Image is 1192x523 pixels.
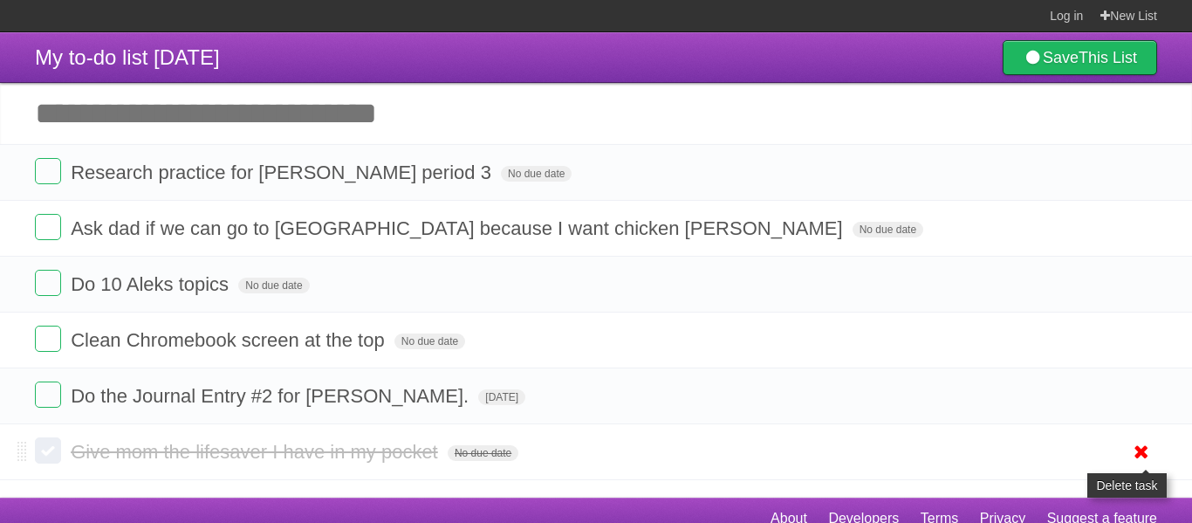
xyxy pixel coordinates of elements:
[501,166,572,182] span: No due date
[71,162,496,183] span: Research practice for [PERSON_NAME] period 3
[448,445,518,461] span: No due date
[35,382,61,408] label: Done
[35,214,61,240] label: Done
[35,437,61,464] label: Done
[35,270,61,296] label: Done
[853,222,923,237] span: No due date
[35,326,61,352] label: Done
[71,385,473,407] span: Do the Journal Entry #2 for [PERSON_NAME].
[478,389,525,405] span: [DATE]
[238,278,309,293] span: No due date
[71,217,846,239] span: Ask dad if we can go to [GEOGRAPHIC_DATA] because I want chicken [PERSON_NAME]
[1003,40,1157,75] a: SaveThis List
[35,45,220,69] span: My to-do list [DATE]
[394,334,465,349] span: No due date
[71,329,389,351] span: Clean Chromebook screen at the top
[1079,49,1137,66] b: This List
[71,273,233,295] span: Do 10 Aleks topics
[35,158,61,184] label: Done
[71,441,442,463] span: Give mom the lifesaver I have in my pocket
